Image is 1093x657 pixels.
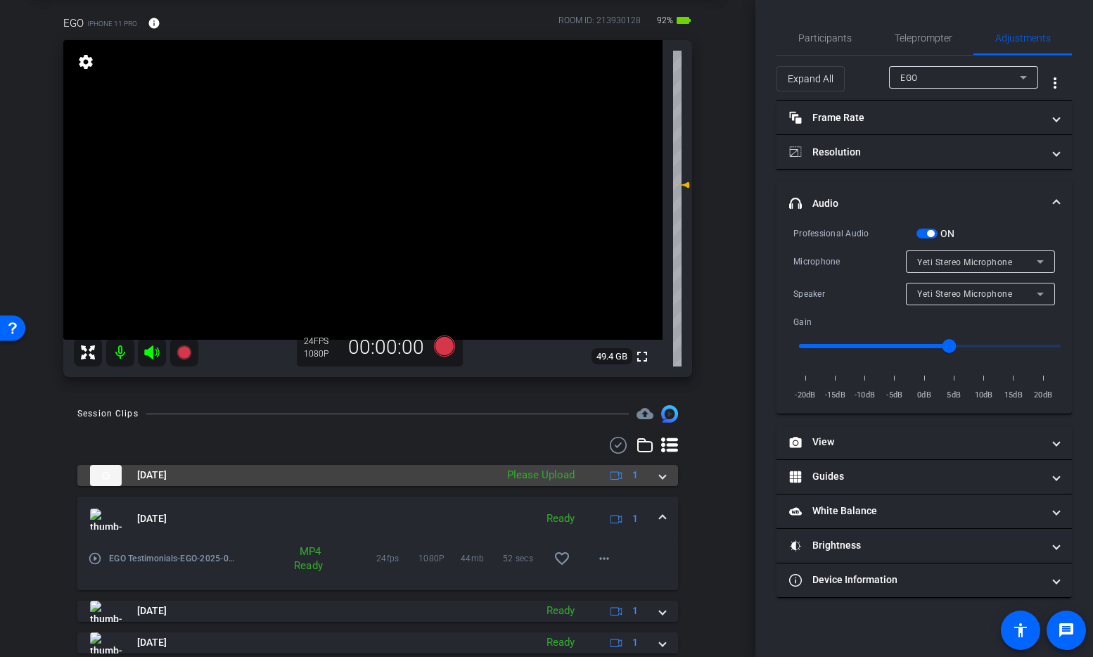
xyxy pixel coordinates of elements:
mat-panel-title: White Balance [789,504,1042,518]
span: 5dB [942,388,966,402]
span: Yeti Stereo Microphone [917,257,1012,267]
img: thumb-nail [90,632,122,653]
mat-expansion-panel-header: Brightness [776,529,1072,563]
mat-expansion-panel-header: Device Information [776,563,1072,597]
span: 1080P [418,551,461,566]
span: EGO [63,15,84,31]
mat-panel-title: Guides [789,469,1042,484]
mat-panel-title: Frame Rate [789,110,1042,125]
span: 1 [632,635,638,650]
mat-panel-title: Brightness [789,538,1042,553]
span: [DATE] [137,635,167,650]
mat-expansion-panel-header: View [776,426,1072,459]
mat-icon: cloud_upload [637,405,653,422]
span: EGO [900,73,918,83]
label: ON [938,227,955,241]
mat-expansion-panel-header: thumb-nail[DATE]Please Upload1 [77,465,678,486]
div: Professional Audio [793,227,916,241]
div: Microphone [793,255,906,269]
mat-expansion-panel-header: Resolution [776,135,1072,169]
img: thumb-nail [90,465,122,486]
img: thumb-nail [90,601,122,622]
span: Adjustments [995,33,1051,43]
span: -5dB [883,388,907,402]
span: -15dB [823,388,847,402]
mat-panel-title: Device Information [789,573,1042,587]
span: Teleprompter [895,33,952,43]
span: [DATE] [137,468,167,483]
span: 0dB [912,388,936,402]
span: [DATE] [137,511,167,526]
span: 1 [632,604,638,618]
span: [DATE] [137,604,167,618]
span: EGO Testimonials-EGO-2025-09-02-11-11-03-901-0 [109,551,238,566]
span: 24fps [376,551,418,566]
div: 24 [304,336,339,347]
span: Destinations for your clips [637,405,653,422]
div: Ready [539,603,582,619]
div: Ready [539,634,582,651]
span: 44mb [461,551,503,566]
span: -20dB [793,388,817,402]
mat-icon: 3 dB [673,177,690,193]
div: 1080P [304,348,339,359]
mat-panel-title: View [789,435,1042,449]
span: 52 secs [503,551,545,566]
div: Audio [776,226,1072,414]
div: Gain [793,315,916,329]
img: Session clips [661,405,678,422]
span: 92% [655,9,675,32]
button: More Options for Adjustments Panel [1038,66,1072,100]
div: Please Upload [500,467,582,483]
div: 00:00:00 [339,336,433,359]
mat-panel-title: Audio [789,196,1042,211]
span: 15dB [1002,388,1025,402]
mat-icon: more_vert [1047,75,1063,91]
span: 49.4 GB [592,348,632,365]
mat-icon: message [1058,622,1075,639]
mat-expansion-panel-header: Guides [776,460,1072,494]
mat-icon: fullscreen [634,348,651,365]
mat-expansion-panel-header: thumb-nail[DATE]Ready1 [77,632,678,653]
div: Session Clips [77,407,139,421]
mat-panel-title: Resolution [789,145,1042,160]
mat-icon: more_horiz [596,550,613,567]
span: 1 [632,468,638,483]
div: thumb-nail[DATE]Ready1 [77,542,678,590]
span: -10dB [853,388,877,402]
span: 10dB [972,388,996,402]
span: 1 [632,511,638,526]
div: Speaker [793,287,906,301]
mat-icon: info [148,17,160,30]
div: ROOM ID: 213930128 [558,14,641,34]
span: Yeti Stereo Microphone [917,289,1012,299]
mat-expansion-panel-header: thumb-nail[DATE]Ready1 [77,601,678,622]
div: Ready [539,511,582,527]
mat-expansion-panel-header: Frame Rate [776,101,1072,134]
button: Expand All [776,66,845,91]
mat-expansion-panel-header: Audio [776,181,1072,226]
mat-expansion-panel-header: White Balance [776,495,1072,528]
img: thumb-nail [90,509,122,530]
span: FPS [314,336,328,346]
span: Participants [798,33,852,43]
mat-icon: settings [76,53,96,70]
mat-icon: favorite_border [554,550,570,567]
mat-icon: play_circle_outline [88,551,102,566]
div: MP4 Ready [287,544,328,573]
mat-expansion-panel-header: thumb-nail[DATE]Ready1 [77,497,678,542]
span: iPhone 11 Pro [87,18,137,29]
mat-icon: battery_std [675,12,692,29]
span: 20dB [1031,388,1055,402]
span: Expand All [788,65,833,92]
mat-icon: accessibility [1012,622,1029,639]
